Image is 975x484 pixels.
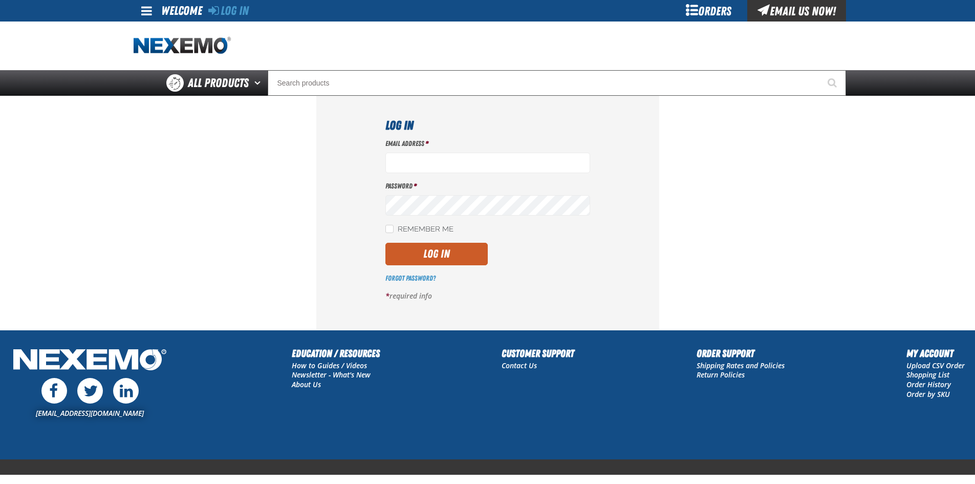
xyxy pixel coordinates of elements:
[906,361,965,370] a: Upload CSV Order
[268,70,846,96] input: Search
[906,370,949,380] a: Shopping List
[906,346,965,361] h2: My Account
[385,274,436,282] a: Forgot Password?
[292,361,367,370] a: How to Guides / Videos
[134,37,231,55] a: Home
[208,4,249,18] a: Log In
[10,346,169,376] img: Nexemo Logo
[385,225,453,235] label: Remember Me
[292,346,380,361] h2: Education / Resources
[697,361,785,370] a: Shipping Rates and Policies
[385,291,590,301] p: required info
[385,116,590,135] h1: Log In
[36,408,144,418] a: [EMAIL_ADDRESS][DOMAIN_NAME]
[906,389,950,399] a: Order by SKU
[292,370,371,380] a: Newsletter - What's New
[292,380,321,389] a: About Us
[697,370,745,380] a: Return Policies
[502,361,537,370] a: Contact Us
[385,139,590,149] label: Email Address
[502,346,574,361] h2: Customer Support
[697,346,785,361] h2: Order Support
[134,37,231,55] img: Nexemo logo
[906,380,951,389] a: Order History
[251,70,268,96] button: Open All Products pages
[385,243,488,265] button: Log In
[385,181,590,191] label: Password
[385,225,394,233] input: Remember Me
[188,74,249,92] span: All Products
[820,70,846,96] button: Start Searching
